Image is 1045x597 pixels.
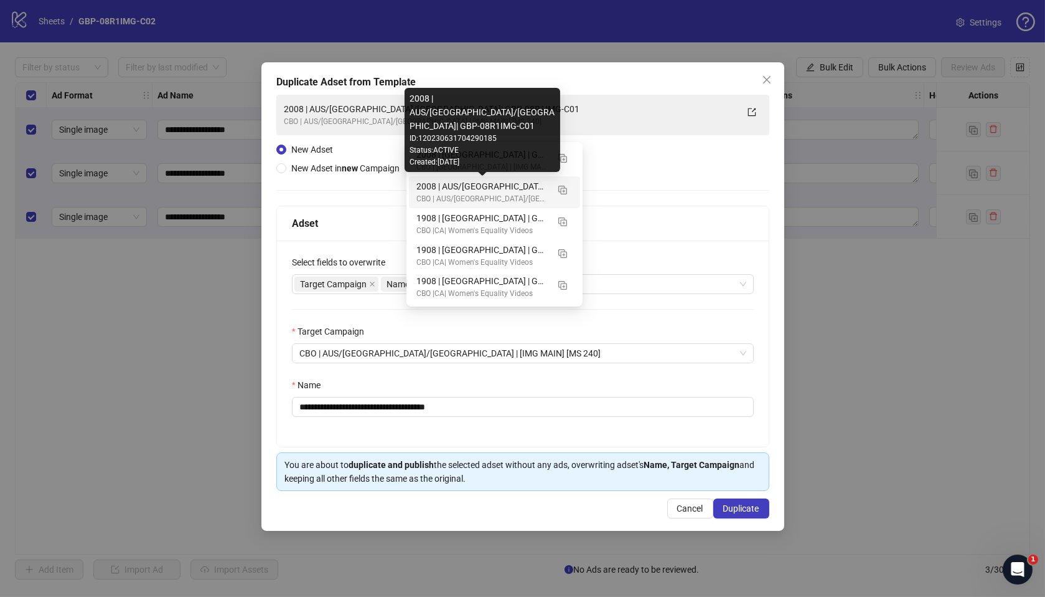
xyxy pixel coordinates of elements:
[416,243,548,257] div: 1908 | [GEOGRAPHIC_DATA] | GBP-08R2MUUGC-C03 - Copy 2
[369,281,375,287] span: close
[667,499,713,518] button: Cancel
[644,460,739,470] strong: Name, Target Campaign
[291,145,333,155] span: New Adset
[558,249,567,258] img: Duplicate
[292,325,372,338] label: Target Campaign
[761,75,771,85] span: close
[300,277,367,291] span: Target Campaign
[677,504,703,513] span: Cancel
[558,281,567,290] img: Duplicate
[553,148,573,168] button: Duplicate
[349,460,434,470] strong: duplicate and publish
[558,217,567,226] img: Duplicate
[416,211,548,225] div: 1908 | [GEOGRAPHIC_DATA] | GBP-08R2MUUGC-C08 - Copy 2
[1003,555,1033,585] iframe: Intercom live chat
[342,163,358,173] strong: new
[553,274,573,294] button: Duplicate
[409,208,580,240] div: 1908 | USA | GBP-08R2MUUGC-C08 - Copy 2
[553,179,573,199] button: Duplicate
[284,458,761,485] div: You are about to the selected adset without any ads, overwriting adset's and keeping all other fi...
[713,499,769,518] button: Duplicate
[416,257,548,269] div: CBO |CA| Women's Equality Videos
[294,277,378,292] span: Target Campaign
[284,102,737,116] div: 2008 | AUS/[GEOGRAPHIC_DATA]/[GEOGRAPHIC_DATA]| GBP-08R1IMG-C01
[756,70,776,90] button: Close
[416,288,548,300] div: CBO |CA| Women's Equality Videos
[416,274,548,288] div: 1908 | [GEOGRAPHIC_DATA] | GBP-08R2MUUGC-C07 - Copy 2
[416,225,548,237] div: CBO |CA| Women's Equality Videos
[747,108,756,117] span: export
[409,271,580,303] div: 1908 | USA | GBP-08R2MUUGC-C07 - Copy 2
[276,75,769,90] div: Duplicate Adset from Template
[387,277,410,291] span: Name
[409,176,580,208] div: 2008 | AUS/NZ/UK| GBP-08R1IMG-C01
[1028,555,1038,565] span: 1
[410,133,555,145] div: ID: 120230631704290185
[292,397,754,417] input: Name
[416,179,548,193] div: 2008 | AUS/[GEOGRAPHIC_DATA]/[GEOGRAPHIC_DATA]| GBP-08R1IMG-C01
[410,156,555,168] div: Created: [DATE]
[291,163,400,173] span: New Adset in Campaign
[292,378,329,392] label: Name
[410,145,555,156] div: Status: ACTIVE
[284,116,737,128] div: CBO | AUS/[GEOGRAPHIC_DATA]/[GEOGRAPHIC_DATA] | [IMG MAIN] [MS 240]
[410,92,555,133] div: 2008 | AUS/[GEOGRAPHIC_DATA]/[GEOGRAPHIC_DATA]| GBP-08R1IMG-C01
[553,243,573,263] button: Duplicate
[409,303,580,335] div: 1908 | USA | GBP-08R2MUUGC-C09 - Copy 2
[381,277,421,292] span: Name
[558,186,567,194] img: Duplicate
[299,344,746,363] span: CBO | AUS/NZ/UK | [IMG MAIN] [MS 240]
[723,504,759,513] span: Duplicate
[553,211,573,231] button: Duplicate
[292,256,393,269] label: Select fields to overwrite
[409,240,580,272] div: 1908 | USA | GBP-08R2MUUGC-C03 - Copy 2
[416,193,548,205] div: CBO | AUS/[GEOGRAPHIC_DATA]/[GEOGRAPHIC_DATA] | [IMG MAIN] [MS 240]
[558,154,567,163] img: Duplicate
[292,216,754,231] div: Adset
